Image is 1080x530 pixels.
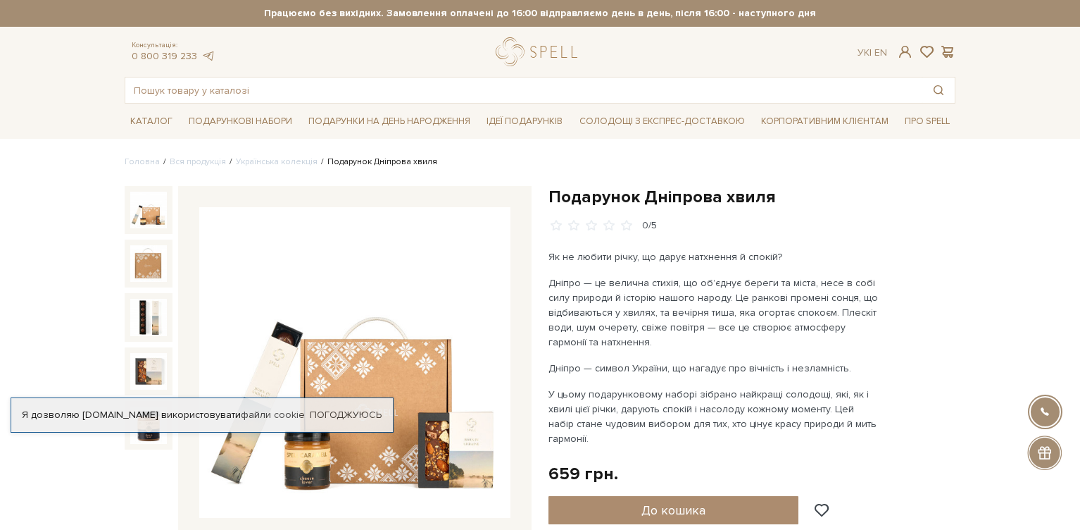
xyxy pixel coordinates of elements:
[755,111,894,132] a: Корпоративним клієнтам
[548,276,879,350] p: Дніпро — це велична стихія, що об’єднує береги та міста, несе в собі силу природи й історію нашог...
[548,186,955,208] h1: Подарунок Дніпрова хвиля
[574,109,751,133] a: Солодощі з експрес-доставкою
[318,156,437,168] li: Подарунок Дніпрова хвиля
[548,463,618,485] div: 659 грн.
[641,503,705,518] span: До кошика
[183,111,298,132] a: Подарункові набори
[899,111,955,132] a: Про Spell
[548,249,879,264] p: Як не любити річку, що дарує натхнення й спокій?
[11,409,393,421] div: Я дозволяю [DOMAIN_NAME] використовувати
[858,47,887,59] div: Ук
[548,496,798,524] button: До кошика
[642,219,657,233] div: 0/5
[125,156,160,167] a: Головна
[125,78,922,103] input: Пошук товару у каталозі
[132,41,215,50] span: Консультація:
[874,47,887,58] a: En
[130,245,167,282] img: Подарунок Дніпрова хвиля
[548,387,879,446] p: У цьому подарунковому наборі зібрано найкращі солодощі, які, як і хвилі цієї річки, дарують спокі...
[869,47,872,58] span: |
[201,50,215,62] a: telegram
[132,50,197,62] a: 0 800 319 233
[236,156,318,167] a: Українська колекція
[130,353,167,390] img: Подарунок Дніпрова хвиля
[310,409,382,421] a: Погоджуюсь
[922,78,955,103] button: Пошук товару у каталозі
[496,37,584,66] a: logo
[170,156,226,167] a: Вся продукція
[241,409,305,421] a: файли cookie
[481,111,568,132] a: Ідеї подарунків
[130,299,167,335] img: Подарунок Дніпрова хвиля
[125,111,178,132] a: Каталог
[548,361,879,376] p: Дніпро — символ України, що нагадує про вічність і незламність.
[199,207,510,519] img: Подарунок Дніпрова хвиля
[130,192,167,228] img: Подарунок Дніпрова хвиля
[303,111,476,132] a: Подарунки на День народження
[125,7,955,20] strong: Працюємо без вихідних. Замовлення оплачені до 16:00 відправляємо день в день, після 16:00 - насту...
